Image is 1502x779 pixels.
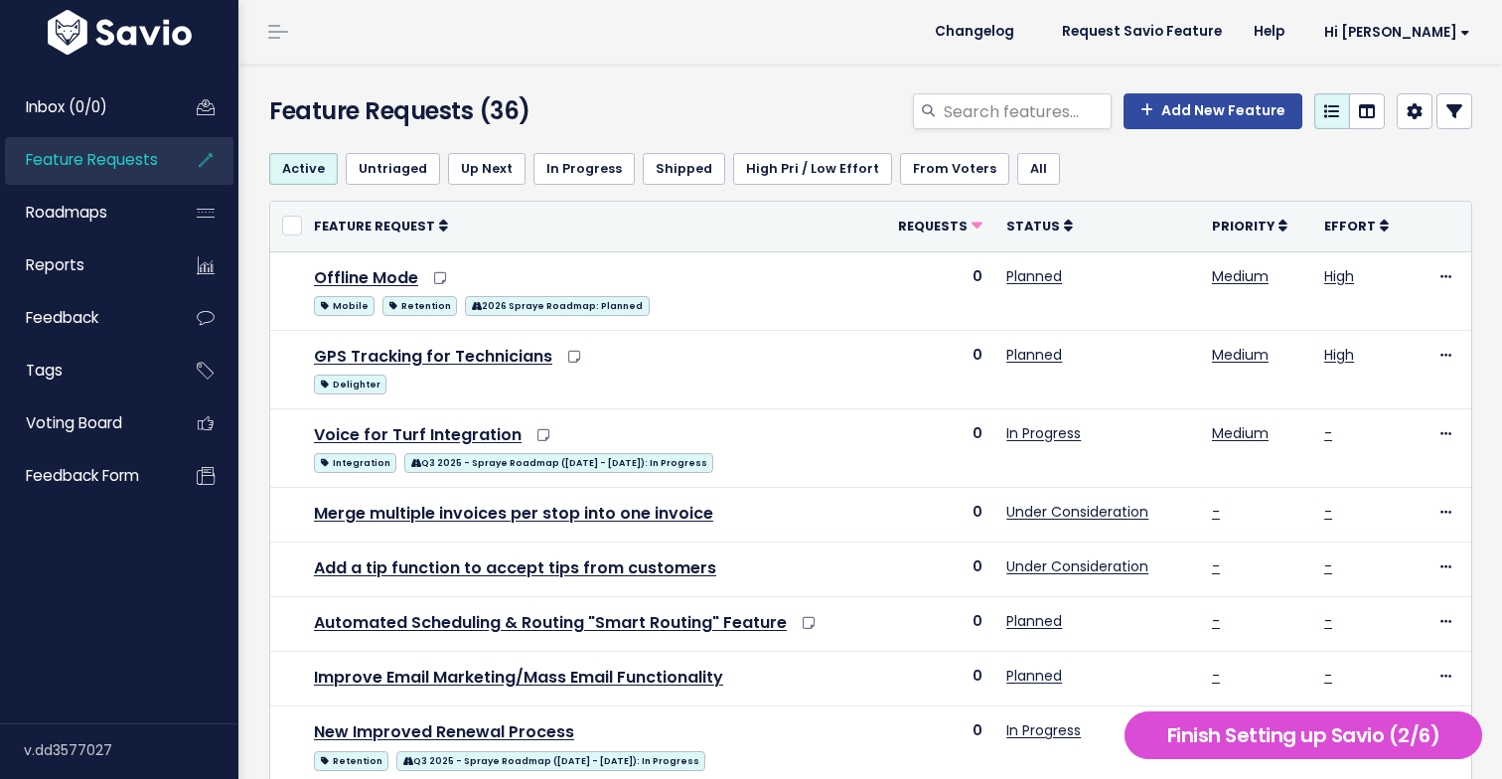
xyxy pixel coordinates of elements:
a: - [1212,502,1220,522]
a: Under Consideration [1006,502,1148,522]
span: Feature Requests [26,149,158,170]
a: Voting Board [5,400,165,446]
span: Delighter [314,375,386,394]
a: From Voters [900,153,1009,185]
a: Retention [382,292,457,317]
span: Requests [898,218,968,234]
a: 2026 Spraye Roadmap: Planned [465,292,649,317]
ul: Filter feature requests [269,153,1472,185]
a: Q3 2025 - Spraye Roadmap ([DATE] - [DATE]): In Progress [396,747,705,772]
span: Feature Request [314,218,435,234]
a: Status [1006,216,1073,235]
a: Improve Email Marketing/Mass Email Functionality [314,666,723,689]
a: Automated Scheduling & Routing "Smart Routing" Feature [314,611,787,634]
a: Feature Requests [5,137,165,183]
span: Effort [1324,218,1376,234]
a: Voice for Turf Integration [314,423,522,446]
a: Integration [314,449,396,474]
span: Feedback [26,307,98,328]
span: Integration [314,453,396,473]
a: High [1324,266,1354,286]
a: In Progress [1006,720,1081,740]
td: 0 [877,251,995,330]
span: Tags [26,360,63,381]
a: Effort [1324,216,1389,235]
a: Help [1238,17,1300,47]
a: Feedback [5,295,165,341]
a: Tags [5,348,165,393]
a: Retention [314,747,388,772]
a: Merge multiple invoices per stop into one invoice [314,502,713,525]
div: v.dd3577027 [24,724,238,776]
span: Mobile [314,296,375,316]
a: - [1212,556,1220,576]
span: Q3 2025 - Spraye Roadmap ([DATE] - [DATE]): In Progress [404,453,713,473]
span: Hi [PERSON_NAME] [1324,25,1470,40]
span: Retention [382,296,457,316]
a: All [1017,153,1060,185]
a: Request Savio Feature [1046,17,1238,47]
a: Feature Request [314,216,448,235]
a: Untriaged [346,153,440,185]
td: 0 [877,487,995,542]
a: Feedback form [5,453,165,499]
span: Inbox (0/0) [26,96,107,117]
a: Delighter [314,371,386,395]
a: In Progress [533,153,635,185]
a: Add a tip function to accept tips from customers [314,556,716,579]
a: - [1212,666,1220,686]
a: Hi [PERSON_NAME] [1300,17,1486,48]
a: Shipped [643,153,725,185]
a: Priority [1212,216,1287,235]
td: 0 [877,596,995,651]
span: Changelog [935,25,1014,39]
a: Medium [1212,266,1269,286]
a: Offline Mode [314,266,418,289]
input: Search features... [942,93,1112,129]
span: Priority [1212,218,1275,234]
a: Roadmaps [5,190,165,235]
td: 0 [877,408,995,487]
a: High Pri / Low Effort [733,153,892,185]
span: Roadmaps [26,202,107,223]
a: - [1324,611,1332,631]
a: GPS Tracking for Technicians [314,345,552,368]
a: High [1324,345,1354,365]
a: Planned [1006,266,1062,286]
a: - [1324,666,1332,686]
a: - [1212,611,1220,631]
a: Q3 2025 - Spraye Roadmap ([DATE] - [DATE]): In Progress [404,449,713,474]
a: Add New Feature [1124,93,1302,129]
span: Q3 2025 - Spraye Roadmap ([DATE] - [DATE]): In Progress [396,751,705,771]
a: - [1324,556,1332,576]
td: 0 [877,330,995,408]
a: Medium [1212,423,1269,443]
a: Medium [1212,345,1269,365]
a: Up Next [448,153,526,185]
img: logo-white.9d6f32f41409.svg [43,10,197,55]
span: Reports [26,254,84,275]
a: In Progress [1006,423,1081,443]
td: 0 [877,652,995,706]
a: Reports [5,242,165,288]
span: Voting Board [26,412,122,433]
a: Inbox (0/0) [5,84,165,130]
span: Status [1006,218,1060,234]
a: New Improved Renewal Process [314,720,574,743]
a: Requests [898,216,982,235]
h5: Finish Setting up Savio (2/6) [1133,720,1473,750]
a: Planned [1006,345,1062,365]
a: Planned [1006,666,1062,686]
a: - [1324,423,1332,443]
a: Mobile [314,292,375,317]
span: Retention [314,751,388,771]
a: - [1324,502,1332,522]
a: Planned [1006,611,1062,631]
span: Feedback form [26,465,139,486]
td: 0 [877,542,995,596]
span: 2026 Spraye Roadmap: Planned [465,296,649,316]
a: Active [269,153,338,185]
a: Under Consideration [1006,556,1148,576]
h4: Feature Requests (36) [269,93,651,129]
